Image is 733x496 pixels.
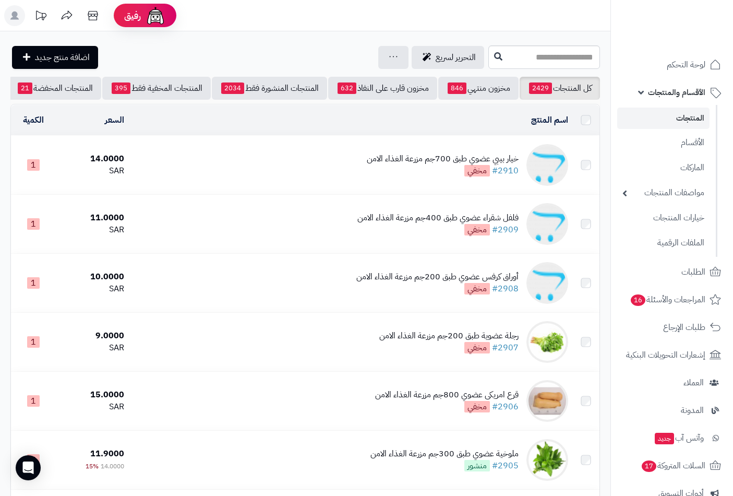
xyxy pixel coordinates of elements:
[8,77,101,100] a: المنتجات المخفضة21
[520,77,600,100] a: كل المنتجات2429
[617,232,710,254] a: الملفات الرقمية
[526,262,568,304] img: أوراق كرفس عضوي طبق 200جم مزرعة الغذاء الامن
[630,292,705,307] span: المراجعات والأسئلة
[662,26,723,48] img: logo-2.png
[529,82,552,94] span: 2429
[617,52,727,77] a: لوحة التحكم
[90,447,124,460] span: 11.9000
[35,51,90,64] span: اضافة منتج جديد
[492,223,519,236] a: #2909
[124,9,141,22] span: رفيق
[60,165,124,177] div: SAR
[367,153,519,165] div: خيار بيبي عضوي طبق 700جم مزرعة الغذاء الامن
[617,315,727,340] a: طلبات الإرجاع
[212,77,327,100] a: المنتجات المنشورة فقط2034
[617,157,710,179] a: الماركات
[526,439,568,481] img: ملوخية عضوي طبق 300جم مزرعة الغذاء الامن
[663,320,705,335] span: طلبات الإرجاع
[375,389,519,401] div: قرع امريكى عضوي 800جم مزرعة الغذاء الامن
[379,330,519,342] div: رجلة عضوية طبق 200جم مزرعة الغذاء الامن
[617,426,727,451] a: وآتس آبجديد
[617,132,710,154] a: الأقسام
[328,77,437,100] a: مخزون قارب على النفاذ632
[617,259,727,285] a: الطلبات
[60,330,124,342] div: 9.0000
[60,212,124,224] div: 11.0000
[526,203,568,245] img: فلفل شقراء عضوي طبق 400جم مزرعة الغذاء الامن
[641,458,705,473] span: السلات المتروكة
[370,448,519,460] div: ملوخية عضوي طبق 300جم مزرعة الغذاء الامن
[654,431,704,445] span: وآتس آب
[16,455,41,480] div: Open Intercom Messenger
[105,114,124,126] a: السعر
[464,283,490,294] span: مخفي
[27,454,40,466] span: 5
[338,82,356,94] span: 632
[667,57,705,72] span: لوحة التحكم
[492,164,519,177] a: #2910
[60,153,124,165] div: 14.0000
[102,77,211,100] a: المنتجات المخفية فقط395
[526,144,568,186] img: خيار بيبي عضوي طبق 700جم مزرعة الغذاء الامن
[28,5,54,29] a: تحديثات المنصة
[683,375,704,390] span: العملاء
[12,46,98,69] a: اضافة منتج جديد
[617,343,727,368] a: إشعارات التحويلات البنكية
[617,370,727,395] a: العملاء
[531,114,568,126] a: اسم المنتج
[492,459,519,472] a: #2905
[145,5,166,26] img: ai-face.png
[617,287,727,312] a: المراجعات والأسئلة16
[464,460,490,471] span: منشور
[18,82,32,94] span: 21
[655,433,674,444] span: جديد
[60,271,124,283] div: 10.0000
[681,403,704,418] span: المدونة
[642,460,656,471] span: 17
[60,283,124,295] div: SAR
[27,395,40,407] span: 1
[60,401,124,413] div: SAR
[448,82,466,94] span: 846
[27,277,40,289] span: 1
[464,401,490,412] span: مخفي
[617,108,710,129] a: المنتجات
[626,348,705,362] span: إشعارات التحويلات البنكية
[436,51,476,64] span: التحرير لسريع
[412,46,484,69] a: التحرير لسريع
[23,114,44,126] a: الكمية
[464,342,490,353] span: مخفي
[60,224,124,236] div: SAR
[617,182,710,204] a: مواصفات المنتجات
[492,400,519,413] a: #2906
[617,453,727,478] a: السلات المتروكة17
[27,218,40,230] span: 1
[86,462,99,471] span: 15%
[221,82,244,94] span: 2034
[60,389,124,401] div: 15.0000
[101,462,124,471] span: 14.0000
[357,212,519,224] div: فلفل شقراء عضوي طبق 400جم مزرعة الغذاء الامن
[27,159,40,171] span: 1
[438,77,519,100] a: مخزون منتهي846
[464,224,490,235] span: مخفي
[617,207,710,229] a: خيارات المنتجات
[112,82,130,94] span: 395
[356,271,519,283] div: أوراق كرفس عضوي طبق 200جم مزرعة الغذاء الامن
[60,342,124,354] div: SAR
[464,165,490,176] span: مخفي
[526,321,568,363] img: رجلة عضوية طبق 200جم مزرعة الغذاء الامن
[681,265,705,279] span: الطلبات
[631,294,645,305] span: 16
[648,85,705,100] span: الأقسام والمنتجات
[492,282,519,295] a: #2908
[27,336,40,348] span: 1
[492,341,519,354] a: #2907
[526,380,568,422] img: قرع امريكى عضوي 800جم مزرعة الغذاء الامن
[617,398,727,423] a: المدونة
